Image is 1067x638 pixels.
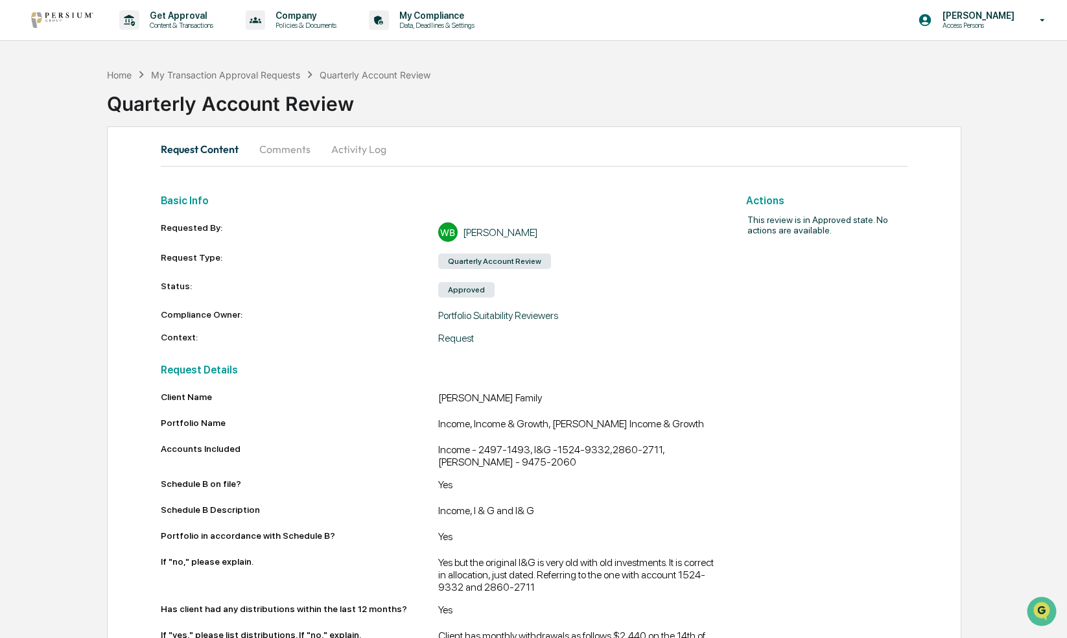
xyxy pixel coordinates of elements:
h2: Actions [746,195,908,207]
div: Income - 2497-1493, I&G -1524-9332,2860-2711, [PERSON_NAME] - 9475-2060 [438,443,716,468]
div: WB [438,222,458,242]
button: Start new chat [220,102,236,118]
div: Yes [438,530,716,546]
p: Data, Deadlines & Settings [389,21,481,30]
div: Quarterly Account Review [320,69,430,80]
h2: Basic Info [161,195,715,207]
p: My Compliance [389,10,481,21]
div: 🖐️ [13,164,23,174]
div: Status: [161,281,438,299]
div: Start new chat [44,99,213,112]
p: Company [265,10,343,21]
div: Portfolio in accordance with Schedule B? [161,530,438,541]
div: My Transaction Approval Requests [151,69,300,80]
span: Attestations [107,163,161,176]
div: Home [107,69,132,80]
span: Preclearance [26,163,84,176]
div: Accounts Included [161,443,438,463]
div: Request Type: [161,252,438,270]
div: If "no," please explain. [161,556,438,588]
div: Schedule B Description [161,504,438,515]
div: Compliance Owner: [161,309,438,322]
input: Clear [34,58,214,72]
div: [PERSON_NAME] [463,226,538,239]
button: Request Content [161,134,249,165]
div: Context: [161,332,438,344]
span: Pylon [129,219,157,229]
img: 1746055101610-c473b297-6a78-478c-a979-82029cc54cd1 [13,99,36,122]
p: [PERSON_NAME] [932,10,1021,21]
p: Content & Transactions [139,21,220,30]
div: Request [438,332,716,344]
div: Income, I & G and I& G [438,504,716,520]
iframe: Open customer support [1026,595,1061,630]
button: Comments [249,134,321,165]
div: Income, Income & Growth, [PERSON_NAME] Income & Growth [438,418,716,433]
div: Yes [438,478,716,494]
div: Schedule B on file? [161,478,438,489]
p: How can we help? [13,27,236,47]
h2: This review is in Approved state. No actions are available. [715,215,908,235]
a: Powered byPylon [91,219,157,229]
a: 🔎Data Lookup [8,182,87,206]
div: 🔎 [13,189,23,199]
div: Yes [438,604,716,619]
div: [PERSON_NAME] Family [438,392,716,407]
a: 🖐️Preclearance [8,158,89,181]
div: Requested By: [161,222,438,242]
p: Get Approval [139,10,220,21]
div: Quarterly Account Review [107,82,1067,115]
div: Has client had any distributions within the last 12 months? [161,604,438,614]
div: Yes but the original I&G is very old with old investments. It is correct in allocation, just date... [438,556,716,593]
div: Quarterly Account Review [438,254,551,269]
button: Activity Log [321,134,397,165]
div: Client Name [161,392,438,402]
a: 🗄️Attestations [89,158,166,181]
div: secondary tabs example [161,134,908,165]
div: Approved [438,282,495,298]
p: Policies & Documents [265,21,343,30]
img: logo [31,12,93,28]
div: We're available if you need us! [44,112,164,122]
div: 🗄️ [94,164,104,174]
div: Portfolio Name [161,418,438,428]
div: Portfolio Suitability Reviewers [438,309,716,322]
p: Access Persons [932,21,1021,30]
span: Data Lookup [26,187,82,200]
h2: Request Details [161,364,715,376]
